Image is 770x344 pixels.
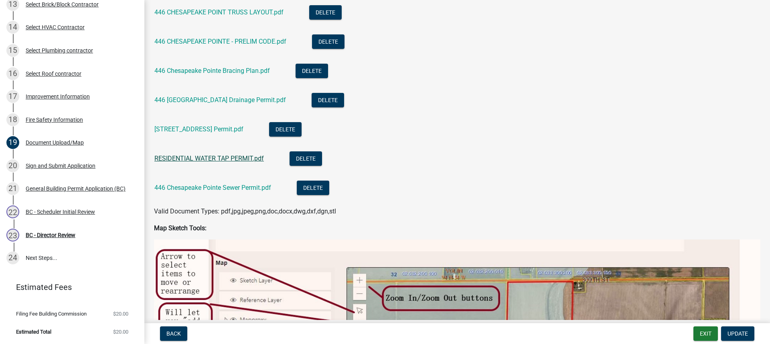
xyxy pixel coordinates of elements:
[290,151,322,166] button: Delete
[6,44,19,57] div: 15
[154,67,270,74] a: 446 Chesapeake Pointe Bracing Plan.pdf
[26,48,93,53] div: Select Plumbing contractor
[6,182,19,195] div: 21
[6,205,19,218] div: 22
[154,125,243,133] a: [STREET_ADDRESS] Permit.pdf
[26,186,126,191] div: General Building Permit Application (BC)
[296,64,328,78] button: Delete
[154,8,284,16] a: 446 CHESAPEAKE POINT TRUSS LAYOUT.pdf
[154,155,264,162] a: RESIDENTIAL WATER TAP PERMIT.pdf
[6,229,19,241] div: 23
[269,122,302,137] button: Delete
[309,5,342,20] button: Delete
[290,155,322,163] wm-modal-confirm: Delete Document
[6,90,19,103] div: 17
[16,329,51,334] span: Estimated Total
[26,163,95,169] div: Sign and Submit Application
[166,330,181,337] span: Back
[26,24,85,30] div: Select HVAC Contractor
[727,330,748,337] span: Update
[6,279,132,295] a: Estimated Fees
[26,232,75,238] div: BC - Director Review
[297,185,329,192] wm-modal-confirm: Delete Document
[160,326,187,341] button: Back
[721,326,754,341] button: Update
[312,93,344,107] button: Delete
[297,181,329,195] button: Delete
[6,67,19,80] div: 16
[26,117,83,123] div: Fire Safety Information
[6,159,19,172] div: 20
[6,136,19,149] div: 19
[154,184,271,191] a: 446 Chesapeake Pointe Sewer Permit.pdf
[154,38,286,45] a: 446 CHESAPEAKE POINTE - PRELIM CODE.pdf
[26,71,81,76] div: Select Roof contractor
[312,97,344,105] wm-modal-confirm: Delete Document
[113,311,128,316] span: $20.00
[26,94,90,99] div: Improvement Information
[312,38,344,46] wm-modal-confirm: Delete Document
[269,126,302,134] wm-modal-confirm: Delete Document
[296,68,328,75] wm-modal-confirm: Delete Document
[6,251,19,264] div: 24
[26,2,99,7] div: Select Brick/Block Contractor
[312,34,344,49] button: Delete
[154,224,207,232] strong: Map Sketch Tools:
[16,311,87,316] span: Filing Fee Building Commission
[154,96,286,104] a: 446 [GEOGRAPHIC_DATA] Drainage Permit.pdf
[309,9,342,17] wm-modal-confirm: Delete Document
[113,329,128,334] span: $20.00
[154,207,336,215] span: Valid Document Types: pdf,jpg,jpeg,png,doc,docx,dwg,dxf,dgn,stl
[6,113,19,126] div: 18
[26,209,95,215] div: BC - Scheduler Initial Review
[693,326,718,341] button: Exit
[6,21,19,34] div: 14
[26,140,84,145] div: Document Upload/Map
